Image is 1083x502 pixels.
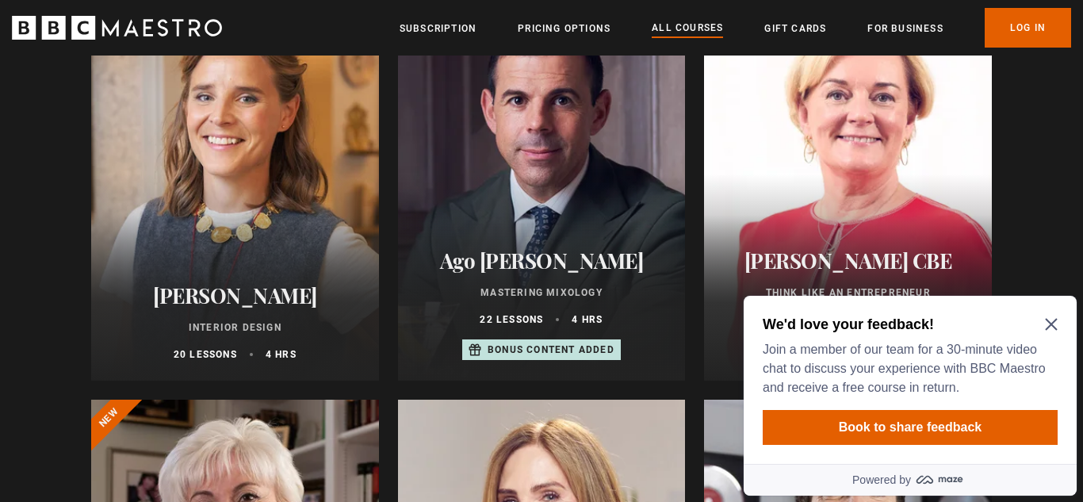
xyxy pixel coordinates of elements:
[764,21,826,36] a: Gift Cards
[266,347,297,362] p: 4 hrs
[12,16,222,40] svg: BBC Maestro
[400,21,476,36] a: Subscription
[480,312,543,327] p: 22 lessons
[723,285,973,300] p: Think Like an Entrepreneur
[25,51,314,108] p: Join a member of our team for a 30-minute video chat to discuss your experience with BBC Maestro ...
[488,343,614,357] p: Bonus content added
[867,21,943,36] a: For business
[400,8,1071,48] nav: Primary
[723,248,973,273] h2: [PERSON_NAME] CBE
[417,285,667,300] p: Mastering Mixology
[417,248,667,273] h2: Ago [PERSON_NAME]
[518,21,610,36] a: Pricing Options
[572,312,603,327] p: 4 hrs
[25,121,320,155] button: Book to share feedback
[6,174,339,206] a: Powered by maze
[985,8,1071,48] a: Log In
[25,25,314,44] h2: We'd love your feedback!
[110,283,360,308] h2: [PERSON_NAME]
[652,20,723,37] a: All Courses
[110,320,360,335] p: Interior Design
[174,347,237,362] p: 20 lessons
[308,29,320,41] button: Close Maze Prompt
[6,6,339,206] div: Optional study invitation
